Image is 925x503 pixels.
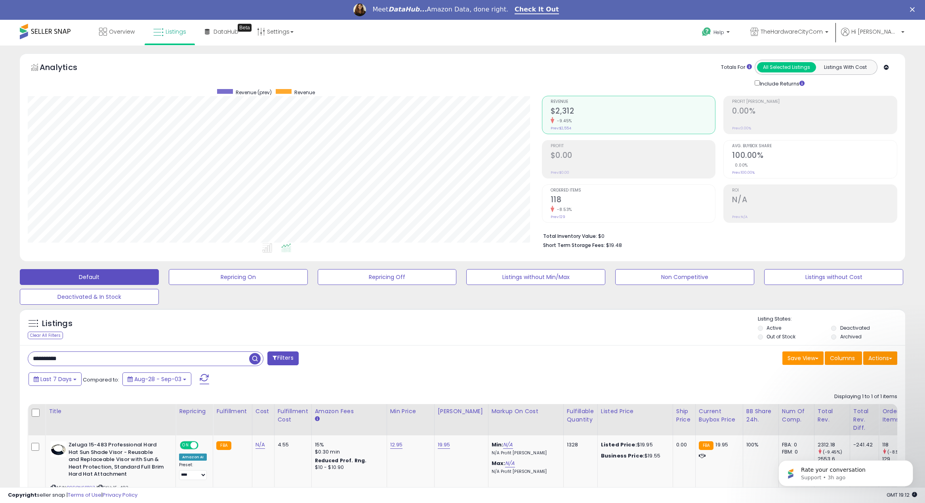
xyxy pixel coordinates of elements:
[29,372,82,386] button: Last 7 Days
[782,441,808,448] div: FBA: 0
[601,452,667,459] div: $19.55
[853,441,873,448] div: -241.42
[840,325,870,331] label: Deactivated
[315,407,383,416] div: Amazon Fees
[782,351,824,365] button: Save View
[40,375,72,383] span: Last 7 Days
[863,351,897,365] button: Actions
[782,407,811,424] div: Num of Comp.
[492,441,504,448] b: Min:
[122,372,191,386] button: Aug-28 - Sep-03
[8,492,137,499] div: seller snap | |
[216,441,231,450] small: FBA
[515,6,559,14] a: Check It Out
[601,441,637,448] b: Listed Price:
[732,106,897,117] h2: 0.00%
[818,407,847,424] div: Total Rev.
[505,459,515,467] a: N/A
[179,462,207,480] div: Preset:
[721,64,752,71] div: Totals For
[109,28,135,36] span: Overview
[67,484,95,491] a: B0DPN6PTG7
[315,464,381,471] div: $10 - $10.90
[49,407,172,416] div: Title
[315,416,320,423] small: Amazon Fees.
[492,450,557,456] p: N/A Profit [PERSON_NAME]
[68,491,101,499] a: Terms of Use
[238,24,252,32] div: Tooltip anchor
[749,79,814,88] div: Include Returns
[882,407,911,424] div: Ordered Items
[551,106,715,117] h2: $2,312
[699,441,713,450] small: FBA
[179,454,207,461] div: Amazon AI
[732,170,755,175] small: Prev: 100.00%
[761,28,823,36] span: TheHardwareCityCom
[492,469,557,475] p: N/A Profit [PERSON_NAME]
[882,441,914,448] div: 118
[830,354,855,362] span: Columns
[834,393,897,401] div: Displaying 1 to 1 of 1 items
[551,195,715,206] h2: 118
[818,441,850,448] div: 2312.18
[551,126,571,131] small: Prev: $2,554
[767,325,781,331] label: Active
[166,28,186,36] span: Listings
[567,407,594,424] div: Fulfillable Quantity
[69,441,165,480] b: Zeluga 15-483 Professional Hard Hat Sun Shade Visor - Reusable and Replaceable Visor with Sun & H...
[40,62,93,75] h5: Analytics
[278,441,305,448] div: 4.55
[567,441,591,448] div: 1328
[676,441,689,448] div: 0.00
[764,269,903,285] button: Listings without Cost
[256,407,271,416] div: Cost
[294,89,315,96] span: Revenue
[199,20,244,44] a: DataHub
[438,441,450,449] a: 19.95
[543,231,891,240] li: $0
[251,20,299,44] a: Settings
[438,407,485,416] div: [PERSON_NAME]
[615,269,754,285] button: Non Competitive
[910,7,918,12] div: Close
[278,407,308,424] div: Fulfillment Cost
[256,441,265,449] a: N/A
[732,100,897,104] span: Profit [PERSON_NAME]
[696,21,738,46] a: Help
[746,441,772,448] div: 100%
[757,62,816,72] button: All Selected Listings
[606,241,622,249] span: $19.48
[551,214,565,219] small: Prev: 129
[83,376,119,383] span: Compared to:
[551,144,715,148] span: Profit
[8,491,37,499] strong: Copyright
[732,126,751,131] small: Prev: 0.00%
[732,151,897,161] h2: 100.00%
[601,441,667,448] div: $19.95
[840,333,862,340] label: Archived
[20,289,159,305] button: Deactivated & In Stock
[601,407,669,416] div: Listed Price
[551,170,569,175] small: Prev: $0.00
[20,269,159,285] button: Default
[390,441,403,449] a: 12.95
[93,20,141,44] a: Overview
[216,407,248,416] div: Fulfillment
[699,407,740,424] div: Current Buybox Price
[236,89,272,96] span: Revenue (prev)
[134,375,181,383] span: Aug-28 - Sep-03
[841,28,904,46] a: Hi [PERSON_NAME]
[28,332,63,339] div: Clear All Filters
[732,162,748,168] small: 0.00%
[713,29,724,36] span: Help
[103,491,137,499] a: Privacy Policy
[96,484,131,491] span: | SKU: 15-483-
[197,442,210,449] span: OFF
[543,242,605,249] b: Short Term Storage Fees:
[214,28,238,36] span: DataHub
[466,269,605,285] button: Listings without Min/Max
[767,333,795,340] label: Out of Stock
